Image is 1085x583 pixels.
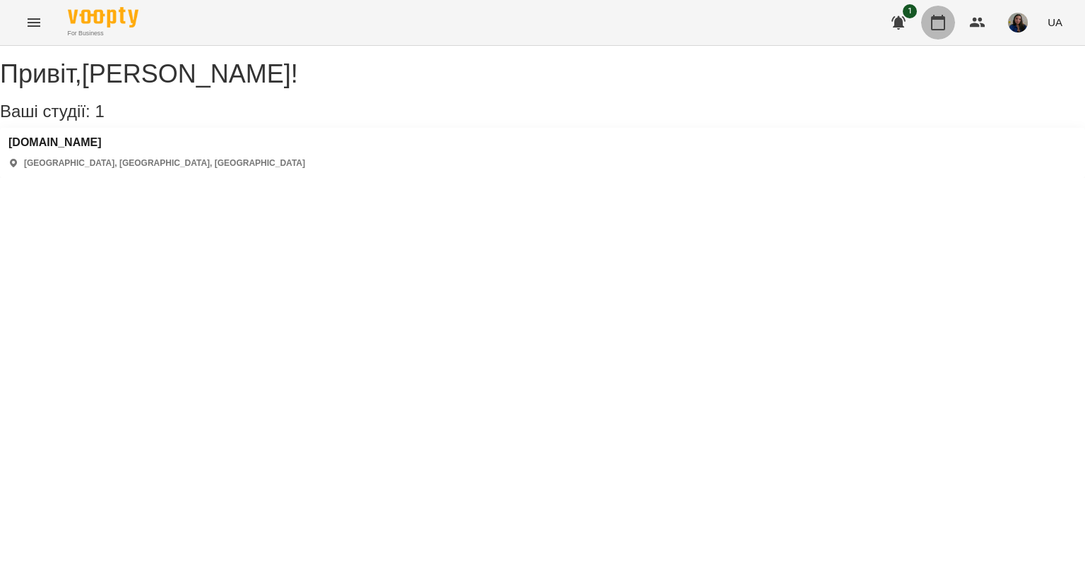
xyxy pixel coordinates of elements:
a: [DOMAIN_NAME] [8,136,305,149]
span: 1 [903,4,917,18]
img: ae595b08ead7d6d5f9af2f06f99573c6.jpeg [1008,13,1028,32]
span: 1 [95,102,104,121]
span: For Business [68,29,138,38]
button: Menu [17,6,51,40]
p: [GEOGRAPHIC_DATA], [GEOGRAPHIC_DATA], [GEOGRAPHIC_DATA] [24,157,305,169]
button: UA [1042,9,1068,35]
span: UA [1048,15,1062,30]
img: Voopty Logo [68,7,138,28]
